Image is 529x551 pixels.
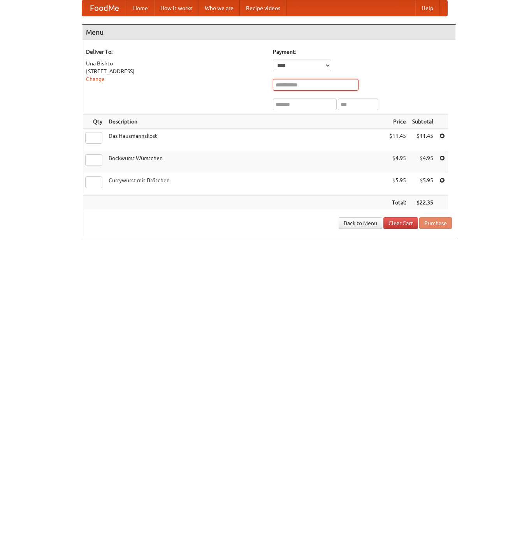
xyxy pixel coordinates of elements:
[199,0,240,16] a: Who we are
[386,151,409,173] td: $4.95
[105,129,386,151] td: Das Hausmannskost
[105,173,386,195] td: Currywurst mit Brötchen
[409,195,436,210] th: $22.35
[339,217,382,229] a: Back to Menu
[419,217,452,229] button: Purchase
[386,173,409,195] td: $5.95
[86,76,105,82] a: Change
[386,195,409,210] th: Total:
[105,114,386,129] th: Description
[240,0,286,16] a: Recipe videos
[386,129,409,151] td: $11.45
[273,48,452,56] h5: Payment:
[105,151,386,173] td: Bockwurst Würstchen
[409,129,436,151] td: $11.45
[154,0,199,16] a: How it works
[86,67,265,75] div: [STREET_ADDRESS]
[409,173,436,195] td: $5.95
[409,151,436,173] td: $4.95
[82,0,127,16] a: FoodMe
[82,25,456,40] h4: Menu
[86,60,265,67] div: Una Bishto
[415,0,439,16] a: Help
[127,0,154,16] a: Home
[82,114,105,129] th: Qty
[386,114,409,129] th: Price
[383,217,418,229] a: Clear Cart
[86,48,265,56] h5: Deliver To:
[409,114,436,129] th: Subtotal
